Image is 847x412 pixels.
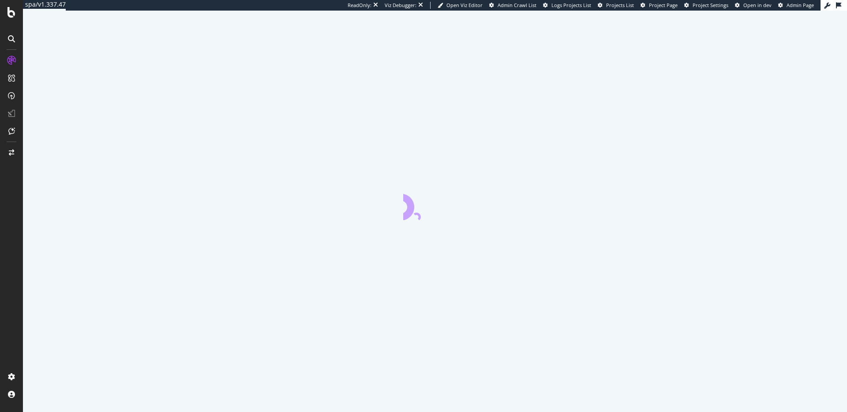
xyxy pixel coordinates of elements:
span: Admin Crawl List [498,2,536,8]
span: Open in dev [743,2,772,8]
span: Logs Projects List [551,2,591,8]
a: Project Page [641,2,678,9]
span: Admin Page [787,2,814,8]
div: animation [403,188,467,220]
a: Logs Projects List [543,2,591,9]
a: Open Viz Editor [438,2,483,9]
a: Open in dev [735,2,772,9]
a: Admin Page [778,2,814,9]
div: Viz Debugger: [385,2,416,9]
a: Project Settings [684,2,728,9]
a: Projects List [598,2,634,9]
span: Projects List [606,2,634,8]
a: Admin Crawl List [489,2,536,9]
span: Project Settings [693,2,728,8]
span: Project Page [649,2,678,8]
span: Open Viz Editor [446,2,483,8]
div: ReadOnly: [348,2,371,9]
